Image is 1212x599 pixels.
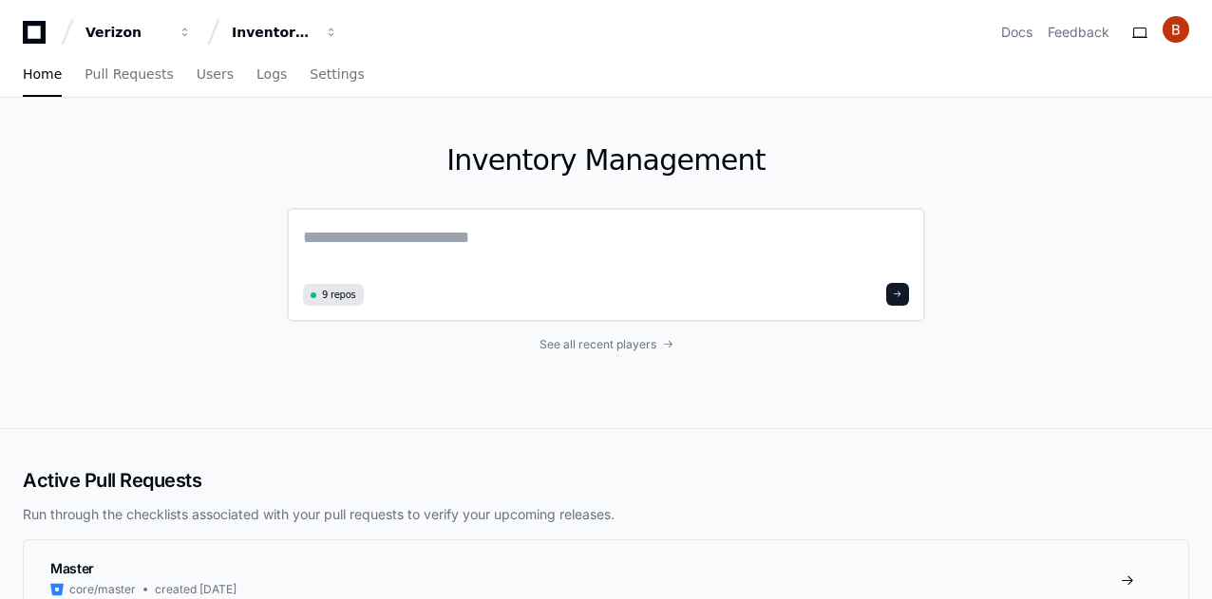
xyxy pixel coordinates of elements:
h1: Inventory Management [287,143,925,178]
a: Logs [256,53,287,97]
button: Inventory Management [224,15,346,49]
span: created [DATE] [155,582,237,597]
span: core/master [69,582,136,597]
span: Home [23,68,62,80]
span: Pylon [189,66,230,81]
span: 9 repos [322,288,356,302]
span: Settings [310,68,364,80]
span: Pull Requests [85,68,173,80]
a: Settings [310,53,364,97]
p: Run through the checklists associated with your pull requests to verify your upcoming releases. [23,505,1189,524]
a: Docs [1001,23,1032,42]
div: Inventory Management [232,23,313,42]
span: Master [50,560,94,576]
a: Home [23,53,62,97]
a: Users [197,53,234,97]
img: ACg8ocLkNwoMFWWa3dWcTZnRGUtP6o1FDLREkKem-9kv8hyc6RbBZA=s96-c [1163,16,1189,43]
a: Powered byPylon [134,66,230,81]
h2: Active Pull Requests [23,467,1189,494]
span: See all recent players [540,337,656,352]
span: Logs [256,68,287,80]
div: Verizon [85,23,167,42]
a: Pull Requests [85,53,173,97]
button: Feedback [1048,23,1109,42]
a: See all recent players [287,337,925,352]
button: Verizon [78,15,199,49]
span: Users [197,68,234,80]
